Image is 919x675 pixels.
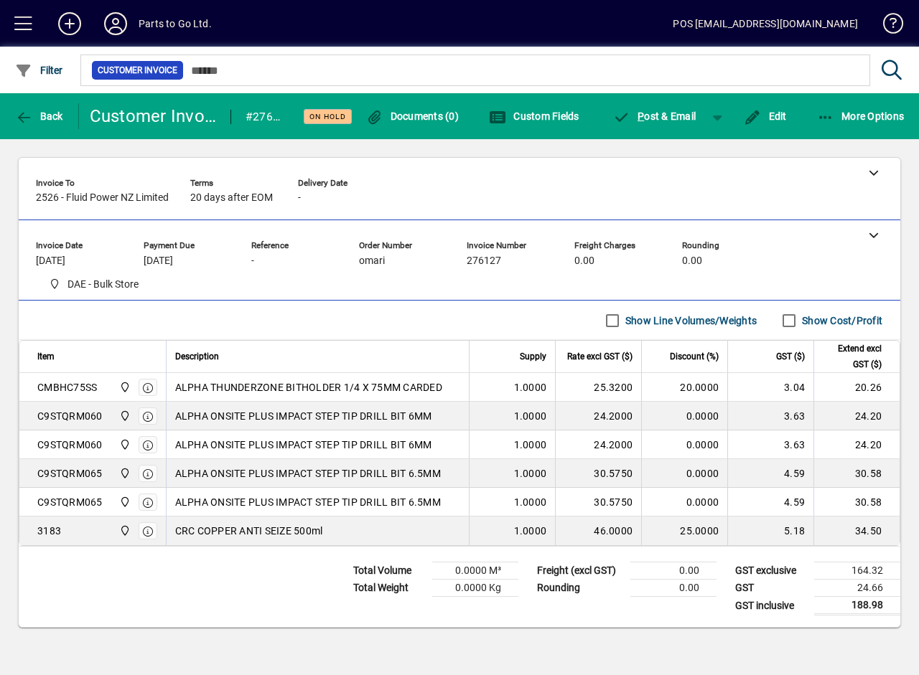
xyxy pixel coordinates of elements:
[728,562,814,580] td: GST exclusive
[728,597,814,615] td: GST inclusive
[564,495,633,509] div: 30.5750
[514,409,547,423] span: 1.0000
[116,494,132,510] span: DAE - Bulk Store
[823,341,882,372] span: Extend excl GST ($)
[365,110,459,122] span: Documents (0)
[116,466,132,481] span: DAE - Bulk Store
[514,524,547,538] span: 1.0000
[251,255,254,267] span: -
[514,466,547,481] span: 1.0000
[514,495,547,509] span: 1.0000
[11,103,67,129] button: Back
[175,495,441,509] span: ALPHA ONSITE PLUS IMPACT STEP TIP DRILL BIT 6.5MM
[98,63,177,77] span: Customer Invoice
[622,313,757,328] label: Show Line Volumes/Weights
[813,516,900,545] td: 34.50
[175,524,323,538] span: CRC COPPER ANTI SEIZE 500ml
[432,580,518,597] td: 0.0000 Kg
[246,105,286,128] div: #276127
[139,12,212,35] div: Parts to Go Ltd.
[90,105,216,128] div: Customer Invoice
[727,516,813,545] td: 5.18
[727,402,813,430] td: 3.63
[346,562,432,580] td: Total Volume
[813,402,900,430] td: 24.20
[37,495,103,509] div: C9STQRM065
[813,373,900,402] td: 20.26
[727,488,813,516] td: 4.59
[359,255,385,267] span: omari
[489,110,579,122] span: Custom Fields
[298,192,301,204] span: -
[37,349,55,364] span: Item
[11,57,67,83] button: Filter
[613,110,696,122] span: ost & Email
[630,580,717,597] td: 0.00
[362,103,462,129] button: Documents (0)
[641,373,727,402] td: 20.0000
[641,516,727,545] td: 25.0000
[727,459,813,488] td: 4.59
[641,430,727,459] td: 0.0000
[309,112,346,121] span: On hold
[638,110,644,122] span: P
[36,255,65,267] span: [DATE]
[175,349,219,364] span: Description
[727,373,813,402] td: 3.04
[813,459,900,488] td: 30.58
[817,110,905,122] span: More Options
[15,110,63,122] span: Back
[641,459,727,488] td: 0.0000
[564,438,633,452] div: 24.2000
[36,192,169,204] span: 2526 - Fluid Power NZ Limited
[606,103,704,129] button: Post & Email
[530,580,630,597] td: Rounding
[574,255,594,267] span: 0.00
[175,380,442,395] span: ALPHA THUNDERZONE BITHOLDER 1/4 X 75MM CARDED
[67,277,139,292] span: DAE - Bulk Store
[514,438,547,452] span: 1.0000
[93,11,139,37] button: Profile
[670,349,719,364] span: Discount (%)
[814,597,900,615] td: 188.98
[567,349,633,364] span: Rate excl GST ($)
[190,192,273,204] span: 20 days after EOM
[813,103,908,129] button: More Options
[564,524,633,538] div: 46.0000
[485,103,583,129] button: Custom Fields
[682,255,702,267] span: 0.00
[43,275,144,293] span: DAE - Bulk Store
[814,562,900,580] td: 164.32
[47,11,93,37] button: Add
[37,409,103,423] div: C9STQRM060
[37,380,97,395] div: CMBHC75SS
[564,409,633,423] div: 24.2000
[727,430,813,459] td: 3.63
[116,437,132,453] span: DAE - Bulk Store
[564,380,633,395] div: 25.3200
[530,562,630,580] td: Freight (excl GST)
[467,255,501,267] span: 276127
[175,466,441,481] span: ALPHA ONSITE PLUS IMPACT STEP TIP DRILL BIT 6.5MM
[116,523,132,539] span: DAE - Bulk Store
[744,110,787,122] span: Edit
[37,466,103,481] div: C9STQRM065
[37,438,103,452] div: C9STQRM060
[15,65,63,76] span: Filter
[116,379,132,395] span: DAE - Bulk Store
[814,580,900,597] td: 24.66
[514,380,547,395] span: 1.0000
[37,524,61,538] div: 3183
[641,402,727,430] td: 0.0000
[432,562,518,580] td: 0.0000 M³
[641,488,727,516] td: 0.0000
[776,349,805,364] span: GST ($)
[813,430,900,459] td: 24.20
[175,438,432,452] span: ALPHA ONSITE PLUS IMPACT STEP TIP DRILL BIT 6MM
[872,3,901,49] a: Knowledge Base
[799,313,882,328] label: Show Cost/Profit
[564,466,633,481] div: 30.5750
[630,562,717,580] td: 0.00
[740,103,790,129] button: Edit
[813,488,900,516] td: 30.58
